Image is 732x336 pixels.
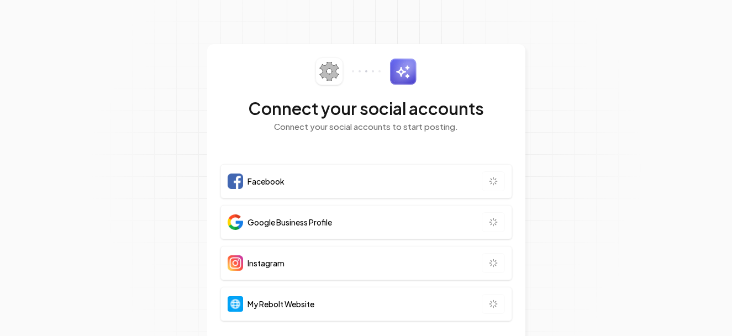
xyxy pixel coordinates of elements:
[389,58,417,85] img: sparkles.svg
[247,176,285,187] span: Facebook
[247,298,314,309] span: My Rebolt Website
[228,174,243,189] img: Facebook
[220,120,512,133] p: Connect your social accounts to start posting.
[220,98,512,118] h2: Connect your social accounts
[228,255,243,271] img: Instagram
[352,70,381,72] img: connector-dots.svg
[247,258,285,269] span: Instagram
[228,296,243,312] img: Website
[228,214,243,230] img: Google
[247,217,332,228] span: Google Business Profile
